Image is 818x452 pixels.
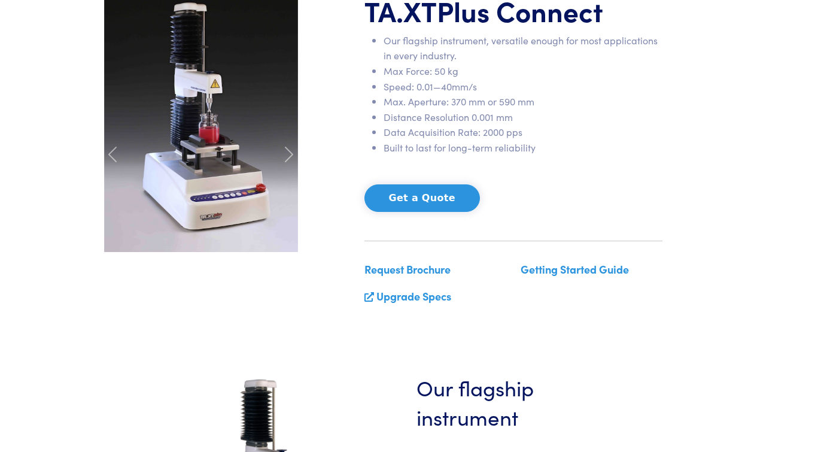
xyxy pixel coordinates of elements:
[384,110,662,125] li: Distance Resolution 0.001 mm
[384,94,662,110] li: Max. Aperture: 370 mm or 590 mm
[384,140,662,156] li: Built to last for long-term reliability
[364,184,480,212] button: Get a Quote
[376,289,451,304] a: Upgrade Specs
[384,125,662,140] li: Data Acquisition Rate: 2000 pps
[384,79,662,95] li: Speed: 0.01—40mm/s
[521,262,629,277] a: Getting Started Guide
[384,63,662,79] li: Max Force: 50 kg
[364,262,451,277] a: Request Brochure
[416,372,610,431] h3: Our flagship instrument
[384,33,662,63] li: Our flagship instrument, versatile enough for most applications in every industry.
